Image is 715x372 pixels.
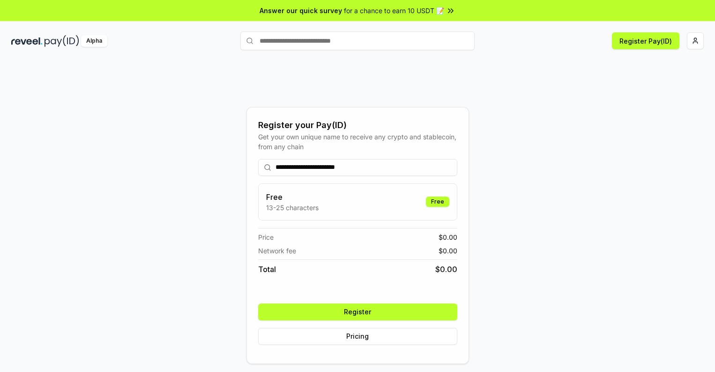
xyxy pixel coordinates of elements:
[266,203,319,213] p: 13-25 characters
[435,264,457,275] span: $ 0.00
[258,246,296,256] span: Network fee
[439,246,457,256] span: $ 0.00
[45,35,79,47] img: pay_id
[258,328,457,345] button: Pricing
[258,132,457,152] div: Get your own unique name to receive any crypto and stablecoin, from any chain
[439,232,457,242] span: $ 0.00
[612,32,679,49] button: Register Pay(ID)
[258,264,276,275] span: Total
[260,6,342,15] span: Answer our quick survey
[426,197,449,207] div: Free
[266,191,319,203] h3: Free
[258,304,457,320] button: Register
[11,35,43,47] img: reveel_dark
[258,119,457,132] div: Register your Pay(ID)
[258,232,274,242] span: Price
[81,35,107,47] div: Alpha
[344,6,444,15] span: for a chance to earn 10 USDT 📝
